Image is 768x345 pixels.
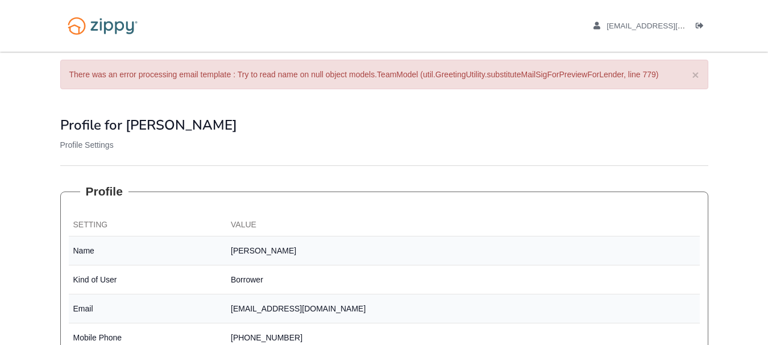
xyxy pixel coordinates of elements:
[607,22,737,30] span: jeosrs@comcast.net
[69,265,227,294] td: Kind of User
[60,60,708,89] div: There was an error processing email template : Try to read name on null object models.TeamModel (...
[593,22,737,33] a: edit profile
[226,214,700,236] th: Value
[226,265,700,294] td: Borrower
[69,214,227,236] th: Setting
[60,139,708,151] p: Profile Settings
[60,11,145,40] img: Logo
[80,183,128,200] legend: Profile
[69,294,227,323] td: Email
[69,236,227,265] td: Name
[226,236,700,265] td: [PERSON_NAME]
[226,294,700,323] td: [EMAIL_ADDRESS][DOMAIN_NAME]
[692,69,699,81] button: ×
[60,118,708,132] h1: Profile for [PERSON_NAME]
[696,22,708,33] a: Log out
